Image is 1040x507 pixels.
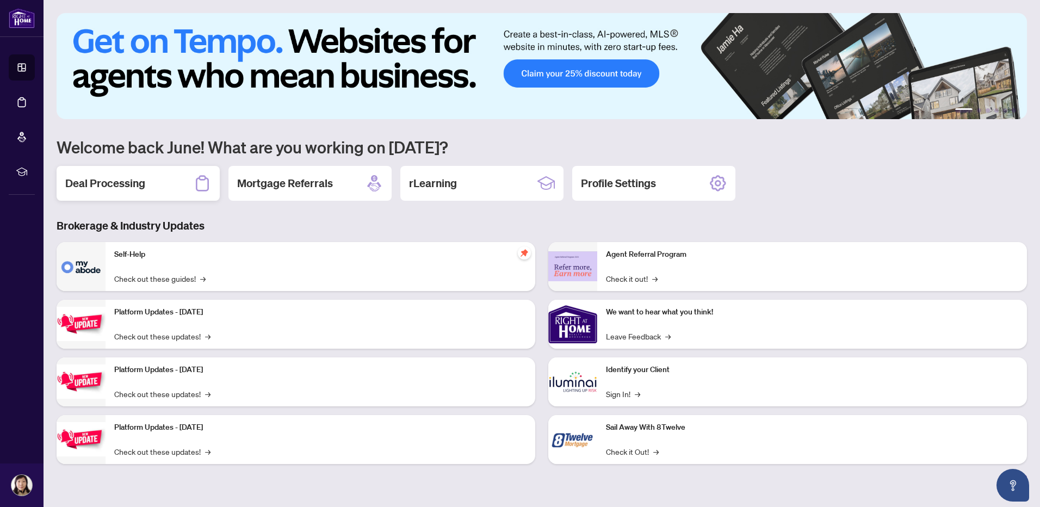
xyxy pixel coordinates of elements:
[114,273,206,285] a: Check out these guides!→
[57,13,1027,119] img: Slide 0
[548,415,597,464] img: Sail Away With 8Twelve
[606,306,1018,318] p: We want to hear what you think!
[652,273,658,285] span: →
[114,422,527,434] p: Platform Updates - [DATE]
[977,108,981,113] button: 2
[606,249,1018,261] p: Agent Referral Program
[548,357,597,406] img: Identify your Client
[114,249,527,261] p: Self-Help
[11,475,32,496] img: Profile Icon
[518,246,531,259] span: pushpin
[57,307,106,341] img: Platform Updates - July 21, 2025
[205,330,211,342] span: →
[994,108,999,113] button: 4
[606,388,640,400] a: Sign In!→
[205,446,211,457] span: →
[606,364,1018,376] p: Identify your Client
[665,330,671,342] span: →
[1012,108,1016,113] button: 6
[114,330,211,342] a: Check out these updates!→
[548,300,597,349] img: We want to hear what you think!
[114,388,211,400] a: Check out these updates!→
[581,176,656,191] h2: Profile Settings
[606,330,671,342] a: Leave Feedback→
[409,176,457,191] h2: rLearning
[205,388,211,400] span: →
[57,137,1027,157] h1: Welcome back June! What are you working on [DATE]?
[1003,108,1007,113] button: 5
[653,446,659,457] span: →
[114,446,211,457] a: Check out these updates!→
[606,273,658,285] a: Check it out!→
[114,306,527,318] p: Platform Updates - [DATE]
[114,364,527,376] p: Platform Updates - [DATE]
[9,8,35,28] img: logo
[996,469,1029,502] button: Open asap
[57,218,1027,233] h3: Brokerage & Industry Updates
[57,242,106,291] img: Self-Help
[65,176,145,191] h2: Deal Processing
[606,446,659,457] a: Check it Out!→
[548,251,597,281] img: Agent Referral Program
[986,108,990,113] button: 3
[606,422,1018,434] p: Sail Away With 8Twelve
[237,176,333,191] h2: Mortgage Referrals
[955,108,973,113] button: 1
[57,364,106,399] img: Platform Updates - July 8, 2025
[635,388,640,400] span: →
[57,422,106,456] img: Platform Updates - June 23, 2025
[200,273,206,285] span: →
